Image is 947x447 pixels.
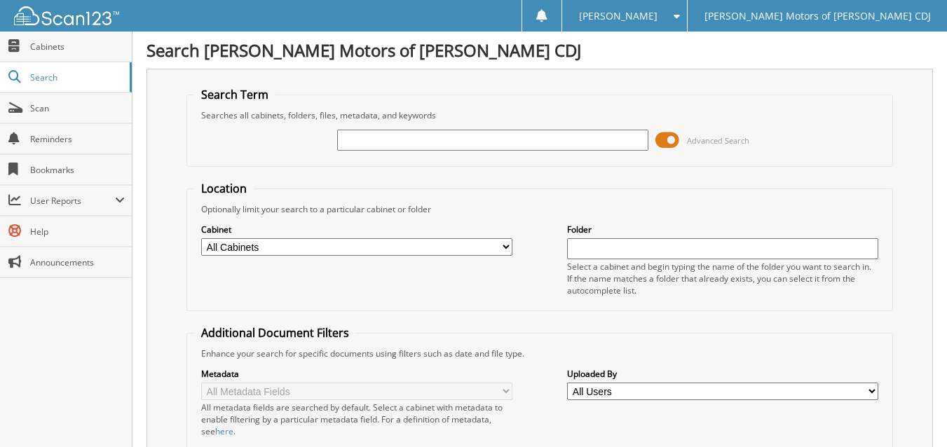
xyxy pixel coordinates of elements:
[30,41,125,53] span: Cabinets
[30,195,115,207] span: User Reports
[567,224,878,235] label: Folder
[194,325,356,341] legend: Additional Document Filters
[194,348,885,359] div: Enhance your search for specific documents using filters such as date and file type.
[30,256,125,268] span: Announcements
[194,203,885,215] div: Optionally limit your search to a particular cabinet or folder
[30,226,125,238] span: Help
[201,368,512,380] label: Metadata
[30,133,125,145] span: Reminders
[201,224,512,235] label: Cabinet
[201,401,512,437] div: All metadata fields are searched by default. Select a cabinet with metadata to enable filtering b...
[215,425,233,437] a: here
[704,12,931,20] span: [PERSON_NAME] Motors of [PERSON_NAME] CDJ
[687,135,749,146] span: Advanced Search
[147,39,933,62] h1: Search [PERSON_NAME] Motors of [PERSON_NAME] CDJ
[30,164,125,176] span: Bookmarks
[194,181,254,196] legend: Location
[194,87,275,102] legend: Search Term
[14,6,119,25] img: scan123-logo-white.svg
[579,12,658,20] span: [PERSON_NAME]
[30,102,125,114] span: Scan
[567,368,878,380] label: Uploaded By
[30,71,123,83] span: Search
[567,261,878,296] div: Select a cabinet and begin typing the name of the folder you want to search in. If the name match...
[194,109,885,121] div: Searches all cabinets, folders, files, metadata, and keywords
